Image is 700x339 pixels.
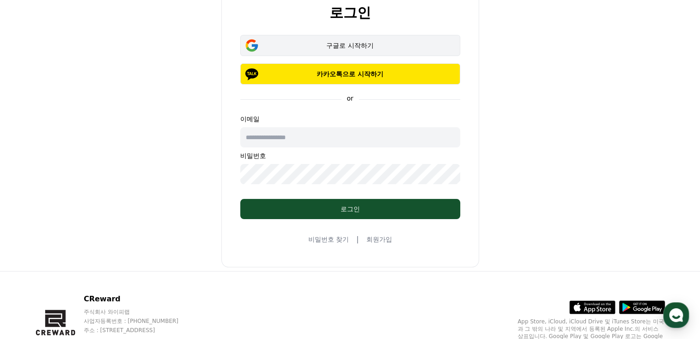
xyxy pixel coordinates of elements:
[119,263,177,286] a: 설정
[240,63,460,85] button: 카카오톡으로 시작하기
[356,234,359,245] span: |
[259,204,442,214] div: 로그인
[84,317,196,325] p: 사업자등록번호 : [PHONE_NUMBER]
[254,41,447,50] div: 구글로 시작하기
[308,235,349,244] a: 비밀번호 찾기
[84,277,95,284] span: 대화
[3,263,61,286] a: 홈
[84,308,196,316] p: 주식회사 와이피랩
[240,35,460,56] button: 구글로 시작하기
[84,327,196,334] p: 주소 : [STREET_ADDRESS]
[254,69,447,79] p: 카카오톡으로 시작하기
[240,114,460,124] p: 이메일
[366,235,392,244] a: 회원가입
[240,151,460,160] p: 비밀번호
[341,94,359,103] p: or
[29,277,35,284] span: 홈
[240,199,460,219] button: 로그인
[330,5,371,20] h2: 로그인
[142,277,153,284] span: 설정
[84,294,196,305] p: CReward
[61,263,119,286] a: 대화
